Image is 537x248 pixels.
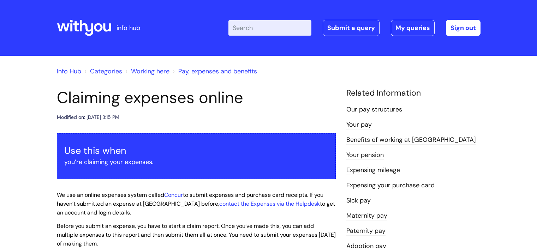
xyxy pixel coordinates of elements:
[346,135,476,145] a: Benefits of working at [GEOGRAPHIC_DATA]
[346,166,400,175] a: Expensing mileage
[346,226,386,236] a: Paternity pay
[171,66,257,77] li: Pay, expenses and benefits
[57,222,336,247] span: Before you submit an expense, you have to start a claim report. Once you’ve made this, you can ad...
[83,66,122,77] li: Solution home
[64,156,328,168] p: you’re claiming your expenses.
[117,22,140,34] p: info hub
[346,211,387,220] a: Maternity pay
[57,191,335,216] span: We use an online expenses system called to submit expenses and purchase card receipts. If you hav...
[57,113,119,122] div: Modified on: [DATE] 3:15 PM
[131,67,169,75] a: Working here
[64,145,328,156] h3: Use this when
[228,20,481,36] div: | -
[446,20,481,36] a: Sign out
[346,88,481,98] h4: Related Information
[57,88,336,107] h1: Claiming expenses online
[346,196,371,205] a: Sick pay
[90,67,122,75] a: Categories
[346,120,372,129] a: Your pay
[323,20,380,36] a: Submit a query
[391,20,435,36] a: My queries
[346,105,402,114] a: Our pay structures
[219,200,320,207] a: contact the Expenses via the Helpdesk
[346,151,384,160] a: Your pension
[178,67,257,75] a: Pay, expenses and benefits
[346,181,435,190] a: Expensing your purchase card
[164,191,183,199] a: Concur
[57,67,81,75] a: Info Hub
[124,66,169,77] li: Working here
[228,20,311,36] input: Search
